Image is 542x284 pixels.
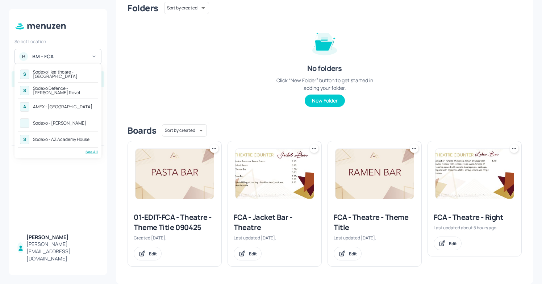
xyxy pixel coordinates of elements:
[33,137,89,142] div: Sodexo - AZ Academy House
[20,135,29,144] div: S
[33,70,96,79] div: Sodexo Healthcare - [GEOGRAPHIC_DATA]
[20,70,29,79] div: S
[33,105,92,109] div: AMEX - [GEOGRAPHIC_DATA]
[20,102,29,112] div: A
[18,149,98,155] div: See All
[20,86,29,95] div: S
[33,121,86,125] div: Sodexo - [PERSON_NAME]
[33,86,96,95] div: Sodexo Defence - [PERSON_NAME] Revel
